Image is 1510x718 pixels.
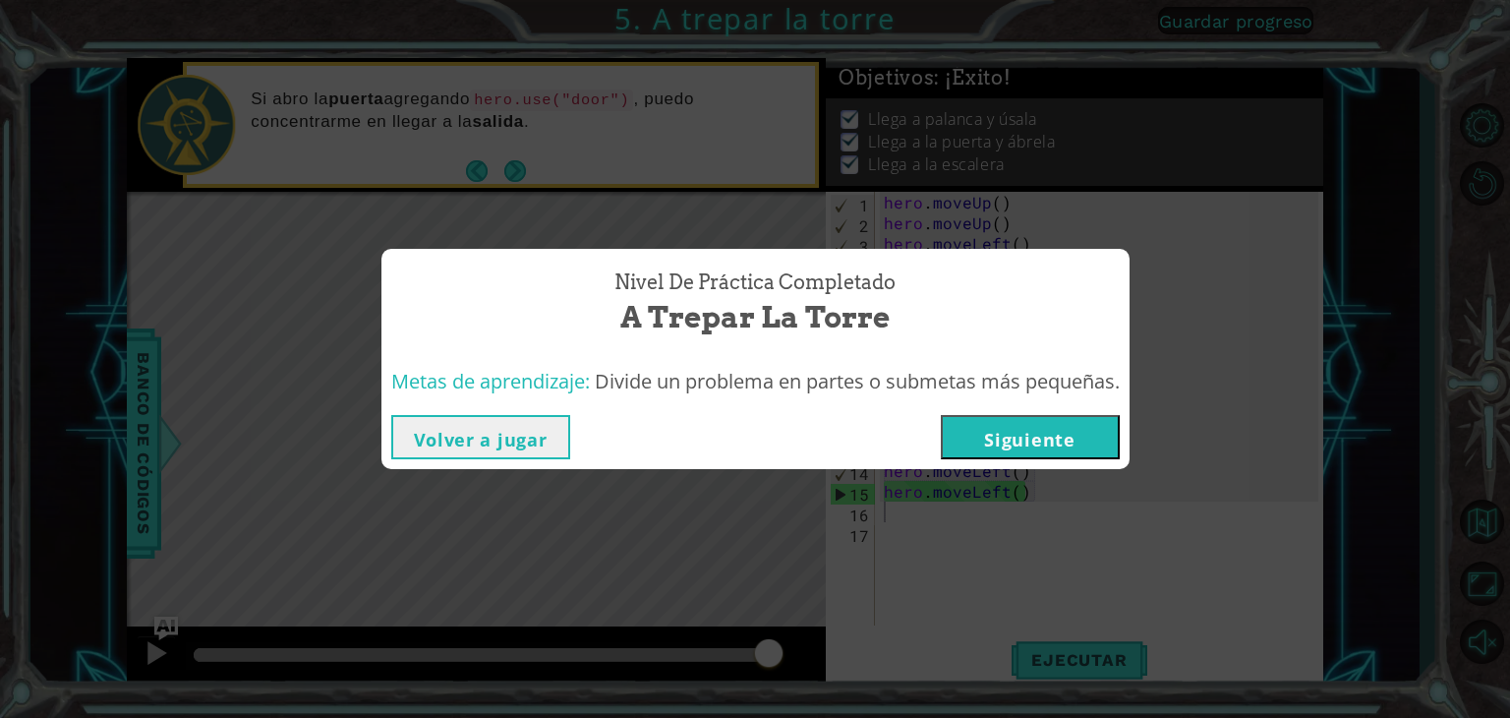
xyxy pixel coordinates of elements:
[614,269,896,297] span: Nivel de práctica Completado
[391,415,570,459] button: Volver a jugar
[941,415,1120,459] button: Siguiente
[391,368,590,394] span: Metas de aprendizaje:
[595,368,1120,394] span: Divide un problema en partes o submetas más pequeñas.
[620,296,890,338] span: A trepar la torre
